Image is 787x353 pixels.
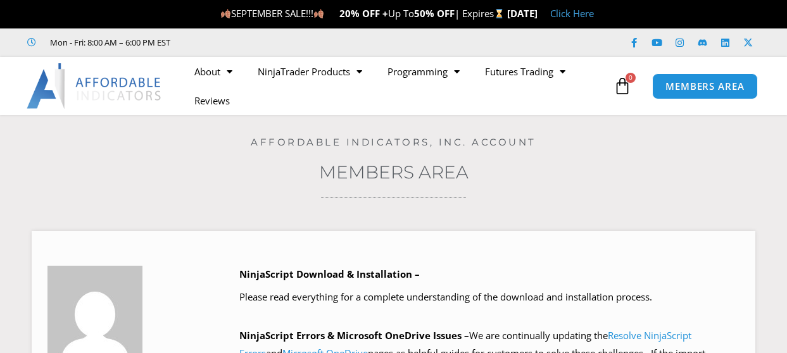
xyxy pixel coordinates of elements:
nav: Menu [182,57,610,115]
a: Affordable Indicators, Inc. Account [251,136,536,148]
strong: [DATE] [507,7,538,20]
span: SEPTEMBER SALE!!! Up To | Expires [220,7,507,20]
a: Futures Trading [472,57,578,86]
a: About [182,57,245,86]
span: Mon - Fri: 8:00 AM – 6:00 PM EST [47,35,170,50]
img: LogoAI | Affordable Indicators – NinjaTrader [27,63,163,109]
img: 🍂 [221,9,230,18]
b: NinjaScript Download & Installation – [239,268,420,280]
img: 🍂 [314,9,324,18]
a: 0 [595,68,650,104]
strong: 50% OFF [414,7,455,20]
span: 0 [626,73,636,83]
a: Reviews [182,86,242,115]
img: ⌛ [494,9,504,18]
strong: 20% OFF + [339,7,388,20]
a: Members Area [319,161,469,183]
iframe: Customer reviews powered by Trustpilot [188,36,378,49]
a: Programming [375,57,472,86]
b: NinjaScript Errors & Microsoft OneDrive Issues – [239,329,469,342]
p: Please read everything for a complete understanding of the download and installation process. [239,288,740,306]
a: MEMBERS AREA [652,73,758,99]
span: MEMBERS AREA [665,82,745,91]
a: Click Here [550,7,594,20]
a: NinjaTrader Products [245,57,375,86]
